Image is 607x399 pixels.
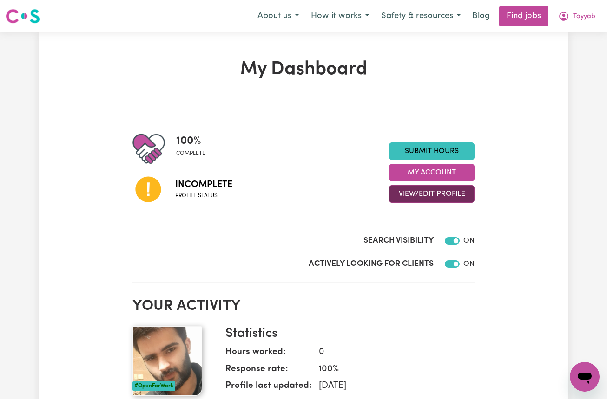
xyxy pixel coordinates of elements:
[132,326,202,396] img: Your profile picture
[463,260,475,268] span: ON
[389,185,475,203] button: View/Edit Profile
[463,237,475,245] span: ON
[225,380,311,397] dt: Profile last updated:
[175,178,232,192] span: Incomplete
[225,326,467,342] h3: Statistics
[573,12,595,22] span: Tayyab
[552,6,601,26] button: My Account
[305,6,375,26] button: How it works
[175,192,232,200] span: Profile status
[375,6,467,26] button: Safety & resources
[309,258,434,270] label: Actively Looking for Clients
[6,6,40,27] a: Careseekers logo
[132,58,475,81] h1: My Dashboard
[225,363,311,380] dt: Response rate:
[499,6,548,26] a: Find jobs
[6,8,40,25] img: Careseekers logo
[132,297,475,315] h2: Your activity
[132,381,175,391] div: #OpenForWork
[389,164,475,181] button: My Account
[389,142,475,160] a: Submit Hours
[311,363,467,376] dd: 100 %
[570,362,600,392] iframe: Button to launch messaging window
[311,346,467,359] dd: 0
[467,6,495,26] a: Blog
[225,346,311,363] dt: Hours worked:
[363,235,434,247] label: Search Visibility
[176,133,205,149] span: 100 %
[251,6,305,26] button: About us
[311,380,467,393] dd: [DATE]
[176,133,213,165] div: Profile completeness: 100%
[176,149,205,158] span: complete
